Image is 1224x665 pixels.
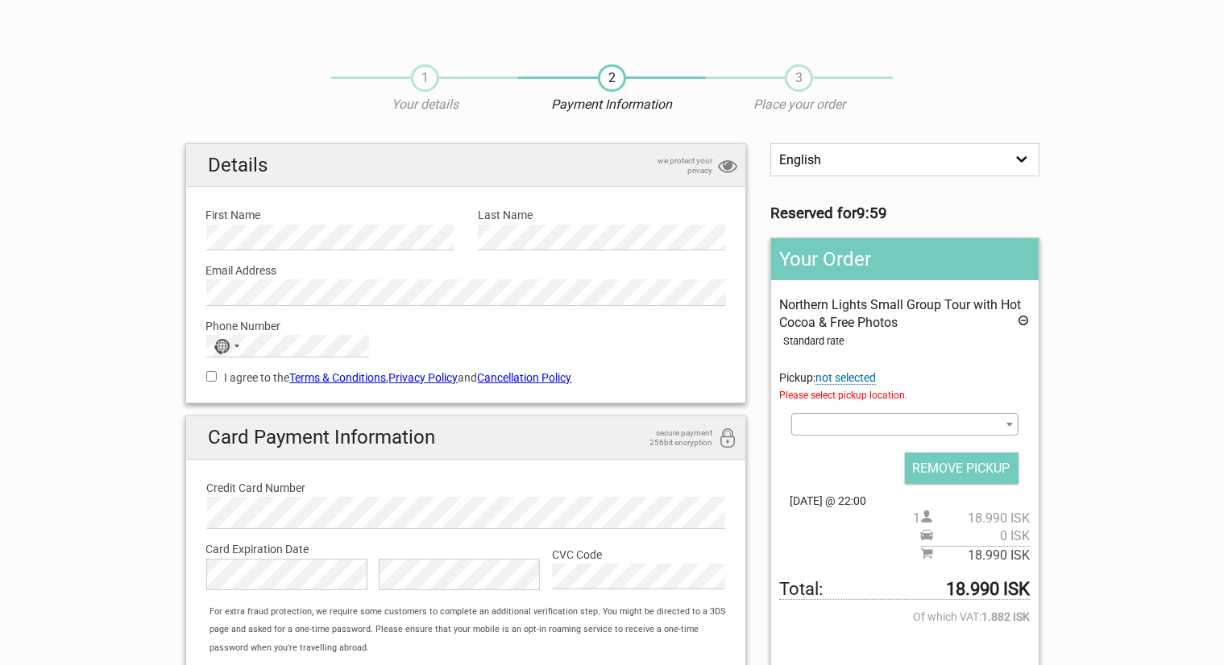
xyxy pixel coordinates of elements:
span: Pickup price [921,527,1031,545]
span: secure payment 256bit encryption [632,428,712,448]
label: CVC Code [552,546,725,564]
label: First Name [206,206,454,224]
h2: Your Order [771,238,1038,280]
span: 18.990 ISK [934,547,1031,564]
a: Privacy Policy [389,371,458,384]
span: Of which VAT: [779,608,1030,626]
p: Your details [331,96,518,114]
h2: Card Payment Information [186,416,746,459]
label: Email Address [206,262,726,279]
span: 1 [411,64,439,92]
span: 3 [785,64,813,92]
button: Open LiveChat chat widget [185,25,205,44]
label: Credit Card Number [207,479,725,497]
span: Pickup: [779,371,1030,405]
span: Please select pickup location. [779,386,1030,404]
span: Total to be paid [779,580,1030,599]
label: Phone Number [206,317,726,335]
a: Cancellation Policy [478,371,572,384]
label: Last Name [478,206,725,224]
div: Standard rate [783,332,1030,350]
p: Place your order [706,96,893,114]
div: For extra fraud protection, we require some customers to complete an additional verification step... [201,603,745,657]
span: Subtotal [921,546,1031,564]
input: REMOVE PICKUP [905,452,1019,484]
span: Change pickup place [815,371,876,385]
span: 2 [598,64,626,92]
button: Selected country [207,336,247,357]
span: 0 ISK [934,527,1031,545]
span: we protect your privacy [632,156,712,176]
label: Card Expiration Date [206,540,726,558]
strong: 18.990 ISK [947,580,1031,598]
p: We're away right now. Please check back later! [23,28,182,41]
label: I agree to the , and [206,369,726,386]
strong: 9:59 [857,204,887,222]
span: Northern Lights Small Group Tour with Hot Cocoa & Free Photos [779,297,1021,330]
span: 18.990 ISK [934,510,1031,527]
h2: Details [186,144,746,187]
strong: 1.882 ISK [982,608,1031,626]
span: 1 person(s) [914,510,1031,527]
p: Payment Information [518,96,705,114]
a: Terms & Conditions [290,371,387,384]
i: 256bit encryption [718,428,737,450]
h3: Reserved for [770,204,1039,222]
span: [DATE] @ 22:00 [779,492,1030,510]
i: privacy protection [718,156,737,178]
